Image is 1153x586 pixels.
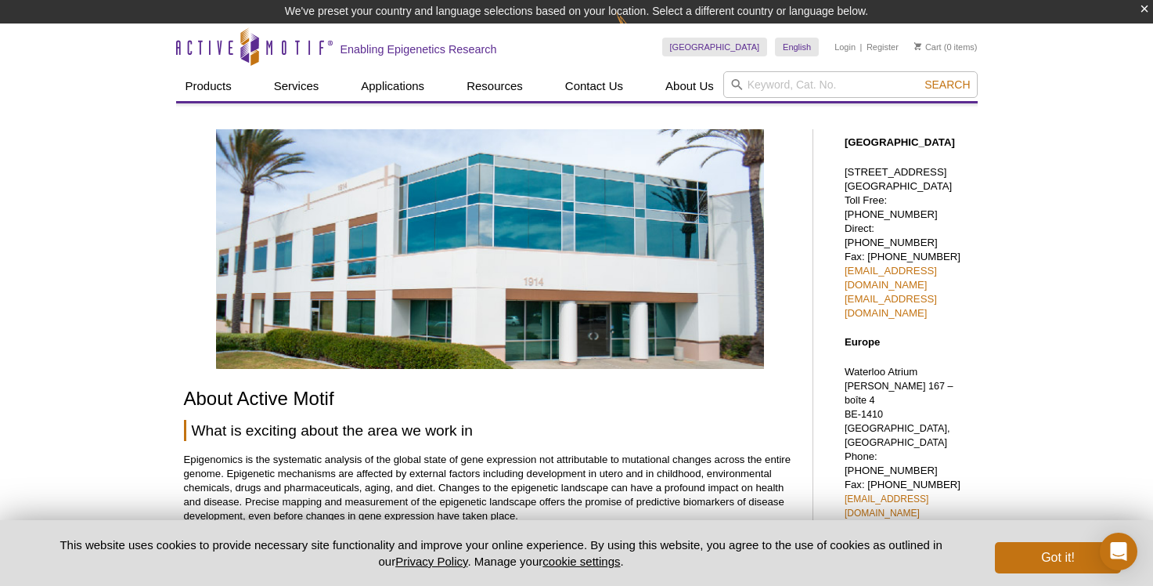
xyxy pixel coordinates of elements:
strong: [GEOGRAPHIC_DATA] [845,136,955,148]
a: Register [867,42,899,52]
a: Services [265,71,329,101]
a: [EMAIL_ADDRESS][DOMAIN_NAME] [845,494,928,519]
a: Products [176,71,241,101]
a: Contact Us [556,71,632,101]
h2: What is exciting about the area we work in [184,420,797,441]
img: Your Cart [914,42,921,50]
img: Change Here [616,12,658,49]
a: [EMAIL_ADDRESS][DOMAIN_NAME] [845,293,937,319]
button: cookie settings [542,555,620,568]
li: (0 items) [914,38,978,56]
button: Search [920,78,975,92]
a: [EMAIL_ADDRESS][DOMAIN_NAME] [845,265,937,291]
a: Applications [351,71,434,101]
p: This website uses cookies to provide necessary site functionality and improve your online experie... [33,537,970,570]
a: Login [834,42,856,52]
p: Waterloo Atrium Phone: [PHONE_NUMBER] Fax: [PHONE_NUMBER] [845,365,970,562]
a: English [775,38,819,56]
h1: About Active Motif [184,389,797,411]
button: Got it! [995,542,1120,573]
a: [GEOGRAPHIC_DATA] [662,38,768,56]
p: [STREET_ADDRESS] [GEOGRAPHIC_DATA] Toll Free: [PHONE_NUMBER] Direct: [PHONE_NUMBER] Fax: [PHONE_N... [845,165,970,320]
span: Search [924,78,970,91]
input: Keyword, Cat. No. [723,71,978,98]
div: Open Intercom Messenger [1100,533,1137,570]
span: [PERSON_NAME] 167 – boîte 4 BE-1410 [GEOGRAPHIC_DATA], [GEOGRAPHIC_DATA] [845,381,953,448]
a: Resources [457,71,532,101]
a: About Us [656,71,723,101]
strong: Europe [845,336,880,348]
a: Cart [914,42,942,52]
a: Privacy Policy [395,555,467,568]
h2: Enabling Epigenetics Research [340,42,497,56]
li: | [860,38,863,56]
p: Epigenomics is the systematic analysis of the global state of gene expression not attributable to... [184,453,797,523]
